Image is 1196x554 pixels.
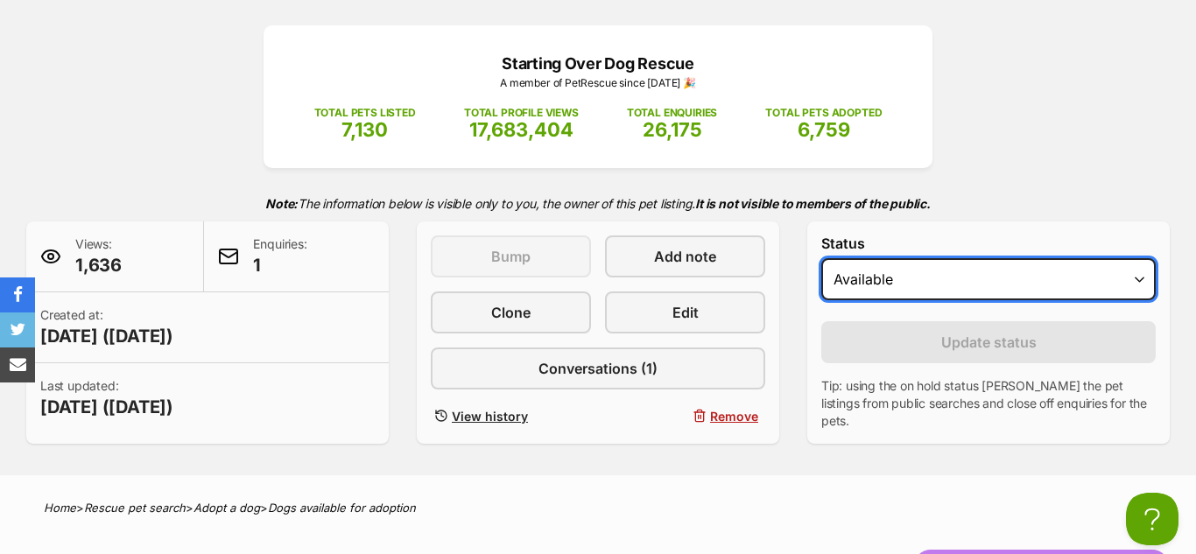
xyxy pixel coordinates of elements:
[710,407,758,425] span: Remove
[695,196,931,211] strong: It is not visible to members of the public.
[605,291,765,333] a: Edit
[290,52,906,75] p: Starting Over Dog Rescue
[44,501,76,515] a: Home
[431,403,591,429] a: View history
[821,377,1156,430] p: Tip: using the on hold status [PERSON_NAME] the pet listings from public searches and close off e...
[765,105,882,121] p: TOTAL PETS ADOPTED
[491,246,531,267] span: Bump
[605,403,765,429] button: Remove
[268,501,416,515] a: Dogs available for adoption
[464,105,579,121] p: TOTAL PROFILE VIEWS
[431,235,591,277] button: Bump
[75,235,122,277] p: Views:
[654,246,716,267] span: Add note
[40,324,173,348] span: [DATE] ([DATE])
[314,105,416,121] p: TOTAL PETS LISTED
[253,235,306,277] p: Enquiries:
[75,253,122,277] span: 1,636
[821,321,1156,363] button: Update status
[643,118,702,141] span: 26,175
[40,377,173,419] p: Last updated:
[84,501,186,515] a: Rescue pet search
[40,306,173,348] p: Created at:
[26,186,1170,221] p: The information below is visible only to you, the owner of this pet listing.
[1126,493,1178,545] iframe: Help Scout Beacon - Open
[672,302,699,323] span: Edit
[452,407,528,425] span: View history
[821,235,1156,251] label: Status
[290,75,906,91] p: A member of PetRescue since [DATE] 🎉
[491,302,531,323] span: Clone
[40,395,173,419] span: [DATE] ([DATE])
[469,118,573,141] span: 17,683,404
[265,196,298,211] strong: Note:
[627,105,717,121] p: TOTAL ENQUIRIES
[431,291,591,333] a: Clone
[341,118,388,141] span: 7,130
[538,358,658,379] span: Conversations (1)
[941,332,1037,353] span: Update status
[605,235,765,277] a: Add note
[431,347,765,389] a: Conversations (1)
[253,253,306,277] span: 1
[798,118,850,141] span: 6,759
[193,501,260,515] a: Adopt a dog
